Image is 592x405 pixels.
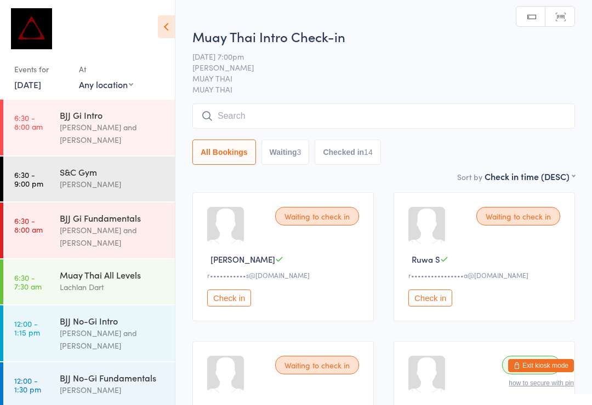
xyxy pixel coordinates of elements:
[3,157,175,201] a: 6:30 -9:00 pmS&C Gym[PERSON_NAME]
[79,78,133,90] div: Any location
[297,148,301,157] div: 3
[60,315,166,327] div: BJJ No-Gi Intro
[485,170,575,182] div: Check in time (DESC)
[3,259,175,304] a: 6:30 -7:30 amMuay Thai All LevelsLachlan Dart
[207,270,362,280] div: r•••••••••••s@[DOMAIN_NAME]
[509,379,574,387] button: how to secure with pin
[14,319,40,337] time: 12:00 - 1:15 pm
[14,273,42,291] time: 6:30 - 7:30 am
[315,140,380,165] button: Checked in14
[502,356,560,374] div: Checked in
[14,60,68,78] div: Events for
[3,100,175,155] a: 6:30 -8:00 amBJJ Gi Intro[PERSON_NAME] and [PERSON_NAME]
[60,178,166,190] div: [PERSON_NAME]
[60,269,166,281] div: Muay Thai All Levels
[60,384,166,396] div: [PERSON_NAME]
[14,376,41,394] time: 12:00 - 1:30 pm
[261,140,310,165] button: Waiting3
[275,356,359,374] div: Waiting to check in
[508,359,574,372] button: Exit kiosk mode
[457,171,482,182] label: Sort by
[60,224,166,249] div: [PERSON_NAME] and [PERSON_NAME]
[207,290,251,306] button: Check in
[3,202,175,258] a: 6:30 -8:00 amBJJ Gi Fundamentals[PERSON_NAME] and [PERSON_NAME]
[60,212,166,224] div: BJJ Gi Fundamentals
[60,281,166,293] div: Lachlan Dart
[192,103,575,129] input: Search
[192,51,558,62] span: [DATE] 7:00pm
[14,78,41,90] a: [DATE]
[192,84,575,95] span: MUAY THAI
[192,62,558,73] span: [PERSON_NAME]
[3,305,175,361] a: 12:00 -1:15 pmBJJ No-Gi Intro[PERSON_NAME] and [PERSON_NAME]
[408,270,563,280] div: r••••••••••••••••a@[DOMAIN_NAME]
[412,253,440,265] span: Ruwa S
[210,253,275,265] span: [PERSON_NAME]
[60,327,166,352] div: [PERSON_NAME] and [PERSON_NAME]
[60,121,166,146] div: [PERSON_NAME] and [PERSON_NAME]
[14,216,43,234] time: 6:30 - 8:00 am
[364,148,373,157] div: 14
[14,170,43,188] time: 6:30 - 9:00 pm
[192,140,256,165] button: All Bookings
[275,207,359,225] div: Waiting to check in
[60,109,166,121] div: BJJ Gi Intro
[192,73,558,84] span: MUAY THAI
[192,27,575,45] h2: Muay Thai Intro Check-in
[476,207,560,225] div: Waiting to check in
[11,8,52,49] img: Dominance MMA Abbotsford
[60,372,166,384] div: BJJ No-Gi Fundamentals
[60,166,166,178] div: S&C Gym
[408,290,452,306] button: Check in
[14,113,43,131] time: 6:30 - 8:00 am
[79,60,133,78] div: At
